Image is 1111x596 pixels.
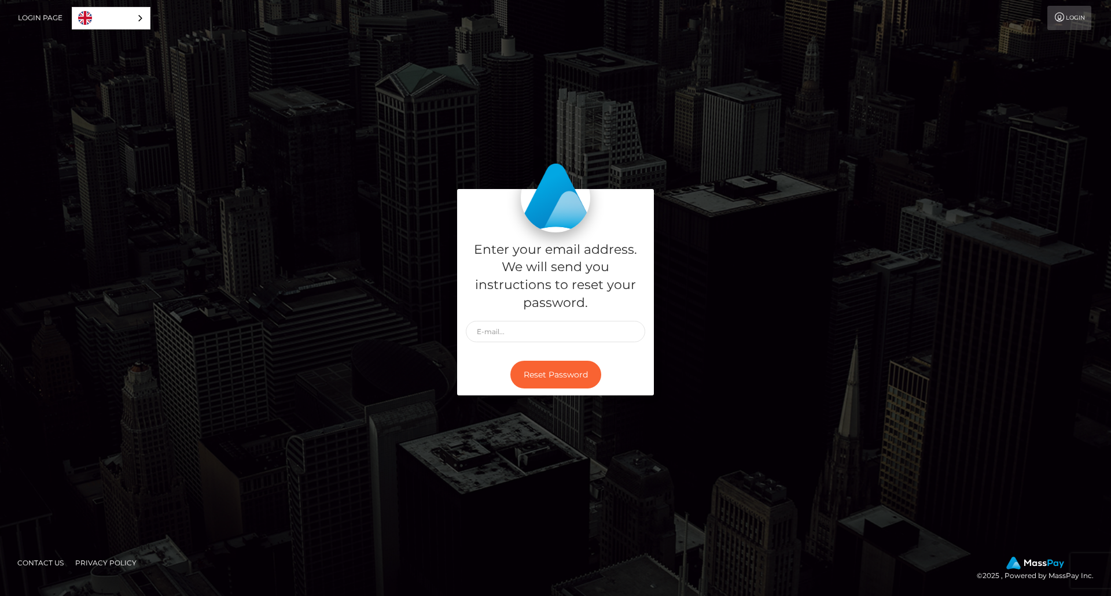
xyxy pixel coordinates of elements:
div: © 2025 , Powered by MassPay Inc. [977,557,1102,582]
img: MassPay [1006,557,1064,569]
h5: Enter your email address. We will send you instructions to reset your password. [466,241,645,312]
a: Contact Us [13,554,68,572]
input: E-mail... [466,321,645,342]
a: Login Page [18,6,62,30]
a: English [72,8,150,29]
a: Login [1047,6,1091,30]
div: Language [72,7,150,29]
img: MassPay Login [521,163,590,232]
aside: Language selected: English [72,7,150,29]
button: Reset Password [510,361,601,389]
a: Privacy Policy [71,554,141,572]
